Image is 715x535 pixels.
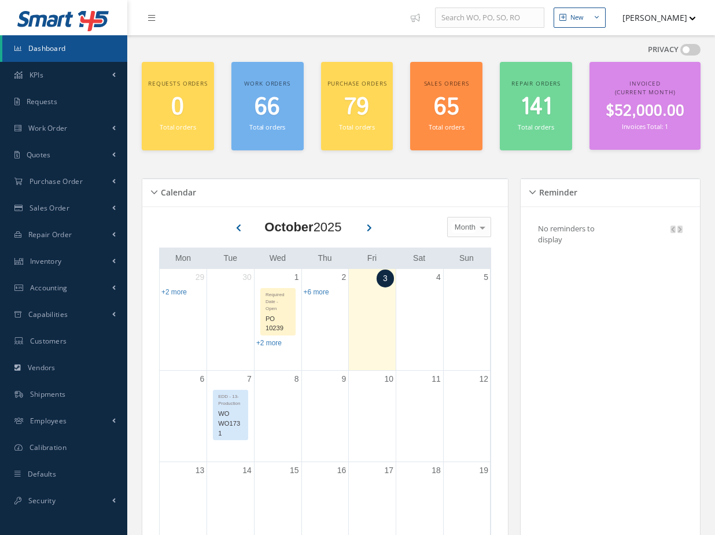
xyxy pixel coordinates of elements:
[161,288,187,296] a: Show 2 more events
[301,371,349,462] td: October 9, 2025
[340,371,349,388] a: October 9, 2025
[213,407,248,440] div: WO WO1731
[457,251,476,265] a: Sunday
[148,79,208,87] span: Requests orders
[570,13,584,23] div: New
[429,123,465,131] small: Total orders
[30,389,66,399] span: Shipments
[410,62,482,150] a: Sales orders 65 Total orders
[27,150,51,160] span: Quotes
[222,251,240,265] a: Tuesday
[629,79,661,87] span: Invoiced
[452,222,476,233] span: Month
[30,70,43,80] span: KPIs
[538,223,595,245] p: No reminders to display
[254,371,301,462] td: October 8, 2025
[30,283,68,293] span: Accounting
[142,62,214,150] a: Requests orders 0 Total orders
[396,371,444,462] td: October 11, 2025
[28,363,56,372] span: Vendors
[264,217,341,237] div: 2025
[197,371,207,388] a: October 6, 2025
[443,371,491,462] td: October 12, 2025
[213,390,248,407] div: EDD - 13-Production
[511,79,561,87] span: Repair orders
[321,62,393,150] a: Purchase orders 79 Total orders
[611,6,696,29] button: [PERSON_NAME]
[301,269,349,371] td: October 2, 2025
[292,371,301,388] a: October 8, 2025
[622,122,668,131] small: Invoices Total: 1
[256,339,282,347] a: Show 2 more events
[30,336,67,346] span: Customers
[193,462,207,479] a: October 13, 2025
[261,312,295,335] div: PO 10239
[28,496,56,506] span: Security
[377,270,394,287] a: October 3, 2025
[589,62,701,150] a: Invoiced (Current Month) $52,000.00 Invoices Total: 1
[249,123,285,131] small: Total orders
[429,462,443,479] a: October 18, 2025
[344,91,369,124] span: 79
[254,269,301,371] td: October 1, 2025
[28,123,68,133] span: Work Order
[648,44,679,56] label: PRIVACY
[264,220,313,234] b: October
[28,43,66,53] span: Dashboard
[267,251,289,265] a: Wednesday
[245,371,254,388] a: October 7, 2025
[315,251,334,265] a: Thursday
[382,371,396,388] a: October 10, 2025
[171,91,184,124] span: 0
[28,230,72,239] span: Repair Order
[173,251,193,265] a: Monday
[157,184,196,198] h5: Calendar
[30,176,83,186] span: Purchase Order
[28,309,68,319] span: Capabilities
[477,371,491,388] a: October 12, 2025
[521,91,552,124] span: 141
[2,35,127,62] a: Dashboard
[477,462,491,479] a: October 19, 2025
[193,269,207,286] a: September 29, 2025
[536,184,577,198] h5: Reminder
[349,371,396,462] td: October 10, 2025
[339,123,375,131] small: Total orders
[429,371,443,388] a: October 11, 2025
[481,269,491,286] a: October 5, 2025
[231,62,304,150] a: Work orders 66 Total orders
[207,371,255,462] td: October 7, 2025
[443,269,491,371] td: October 5, 2025
[340,269,349,286] a: October 2, 2025
[30,416,67,426] span: Employees
[349,269,396,371] td: October 3, 2025
[30,203,69,213] span: Sales Order
[615,88,676,96] span: (Current Month)
[304,288,329,296] a: Show 6 more events
[500,62,572,150] a: Repair orders 141 Total orders
[424,79,469,87] span: Sales orders
[518,123,554,131] small: Total orders
[30,442,67,452] span: Calibration
[434,269,443,286] a: October 4, 2025
[160,123,196,131] small: Total orders
[207,269,255,371] td: September 30, 2025
[288,462,301,479] a: October 15, 2025
[382,462,396,479] a: October 17, 2025
[244,79,290,87] span: Work orders
[261,289,295,312] div: Required Date - Open
[160,371,207,462] td: October 6, 2025
[365,251,379,265] a: Friday
[606,100,684,123] span: $52,000.00
[240,269,254,286] a: September 30, 2025
[335,462,349,479] a: October 16, 2025
[28,469,56,479] span: Defaults
[292,269,301,286] a: October 1, 2025
[554,8,606,28] button: New
[396,269,444,371] td: October 4, 2025
[240,462,254,479] a: October 14, 2025
[30,256,62,266] span: Inventory
[435,8,544,28] input: Search WO, PO, SO, RO
[434,91,459,124] span: 65
[327,79,387,87] span: Purchase orders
